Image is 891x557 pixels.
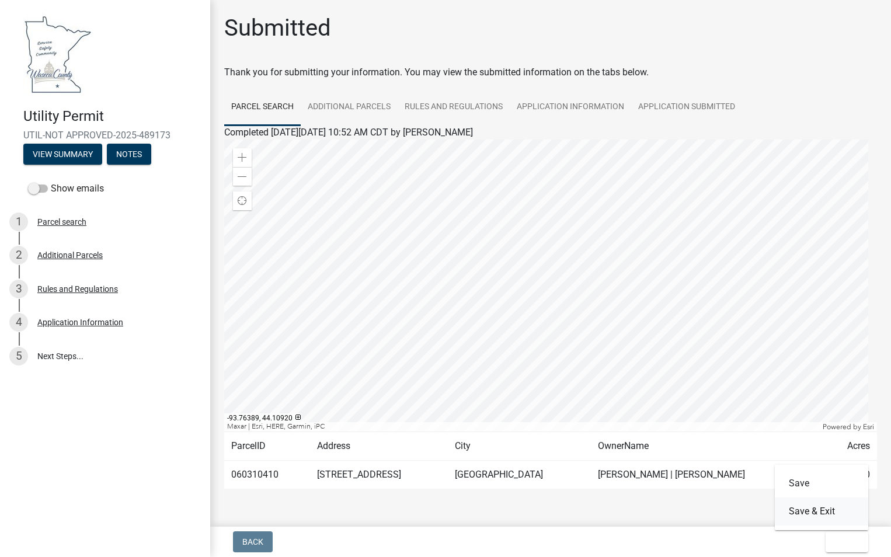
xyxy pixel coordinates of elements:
[9,347,28,365] div: 5
[23,130,187,141] span: UTIL-NOT APPROVED-2025-489173
[863,423,874,431] a: Esri
[23,150,102,159] wm-modal-confirm: Summary
[224,14,331,42] h1: Submitted
[224,127,473,138] span: Completed [DATE][DATE] 10:52 AM CDT by [PERSON_NAME]
[224,432,310,461] td: ParcelID
[23,144,102,165] button: View Summary
[835,537,852,546] span: Exit
[817,432,877,461] td: Acres
[224,65,877,79] div: Thank you for submitting your information. You may view the submitted information on the tabs below.
[310,461,448,489] td: [STREET_ADDRESS]
[631,89,742,126] a: Application Submitted
[310,432,448,461] td: Address
[448,461,591,489] td: [GEOGRAPHIC_DATA]
[9,280,28,298] div: 3
[224,461,310,489] td: 060310410
[233,167,252,186] div: Zoom out
[9,313,28,332] div: 4
[107,144,151,165] button: Notes
[448,432,591,461] td: City
[37,218,86,226] div: Parcel search
[591,432,817,461] td: OwnerName
[37,318,123,326] div: Application Information
[28,182,104,196] label: Show emails
[775,469,868,497] button: Save
[591,461,817,489] td: [PERSON_NAME] | [PERSON_NAME]
[301,89,398,126] a: Additional Parcels
[224,422,820,431] div: Maxar | Esri, HERE, Garmin, iPC
[233,148,252,167] div: Zoom in
[107,150,151,159] wm-modal-confirm: Notes
[9,246,28,264] div: 2
[775,465,868,530] div: Exit
[224,89,301,126] a: Parcel search
[23,108,201,125] h4: Utility Permit
[37,285,118,293] div: Rules and Regulations
[820,422,877,431] div: Powered by
[242,537,263,546] span: Back
[775,497,868,525] button: Save & Exit
[398,89,510,126] a: Rules and Regulations
[233,531,273,552] button: Back
[37,251,103,259] div: Additional Parcels
[233,192,252,210] div: Find my location
[826,531,868,552] button: Exit
[817,461,877,489] td: 10.530
[510,89,631,126] a: Application Information
[9,213,28,231] div: 1
[23,12,92,96] img: Waseca County, Minnesota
